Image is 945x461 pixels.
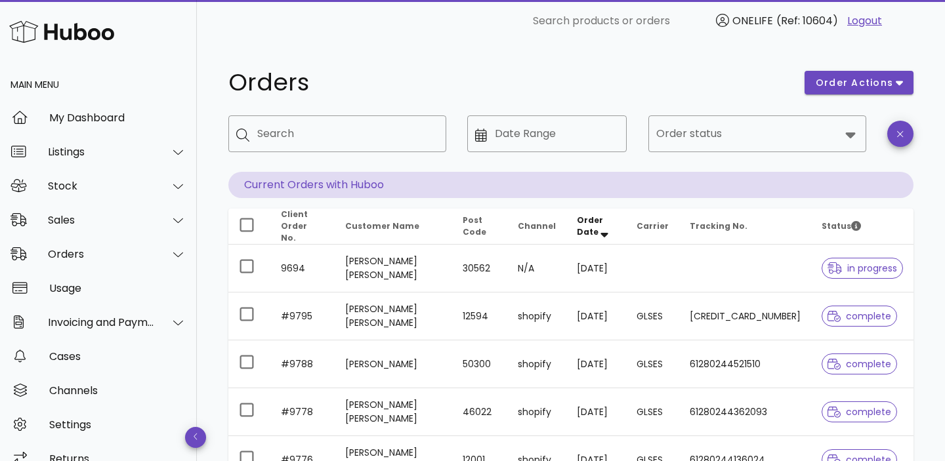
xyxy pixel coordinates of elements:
td: shopify [507,292,566,340]
td: 46022 [452,388,507,436]
th: Client Order No. [270,209,335,245]
div: My Dashboard [49,111,186,124]
td: 50300 [452,340,507,388]
p: Current Orders with Huboo [228,172,913,198]
td: [DATE] [566,340,626,388]
img: Huboo Logo [9,18,114,46]
span: Status [822,220,861,231]
span: order actions [815,76,894,90]
div: Listings [48,146,155,158]
th: Order Date: Sorted descending. Activate to remove sorting. [566,209,626,245]
span: ONELIFE [732,13,773,28]
span: complete [828,311,891,321]
td: [DATE] [566,245,626,292]
div: Stock [48,180,155,192]
div: Sales [48,214,155,226]
td: 30562 [452,245,507,292]
td: [PERSON_NAME] [PERSON_NAME] [335,388,452,436]
th: Channel [507,209,566,245]
span: Client Order No. [281,209,308,243]
th: Customer Name [335,209,452,245]
td: GLSES [626,388,679,436]
td: #9778 [270,388,335,436]
span: complete [828,407,891,416]
td: [PERSON_NAME] [PERSON_NAME] [335,292,452,340]
td: shopify [507,340,566,388]
div: Order status [648,115,866,152]
div: Orders [48,248,155,260]
div: Invoicing and Payments [48,316,155,329]
td: N/A [507,245,566,292]
span: (Ref: 10604) [776,13,838,28]
h1: Orders [228,71,789,94]
td: 12594 [452,292,507,340]
span: Order Date [577,214,603,237]
td: [PERSON_NAME] [335,340,452,388]
a: Logout [847,13,882,29]
td: #9788 [270,340,335,388]
td: shopify [507,388,566,436]
td: [DATE] [566,388,626,436]
td: [CREDIT_CARD_NUMBER] [679,292,811,340]
div: Channels [49,384,186,397]
span: Carrier [637,220,669,231]
th: Status [811,209,913,245]
td: 61280244521510 [679,340,811,388]
th: Post Code [452,209,507,245]
button: order actions [805,71,913,94]
span: complete [828,359,891,369]
div: Settings [49,418,186,431]
td: [PERSON_NAME] [PERSON_NAME] [335,245,452,292]
td: GLSES [626,340,679,388]
span: Post Code [463,214,486,237]
span: Customer Name [345,220,419,231]
td: #9795 [270,292,335,340]
span: Channel [518,220,556,231]
span: in progress [828,264,897,273]
div: Usage [49,282,186,294]
th: Tracking No. [679,209,811,245]
td: 61280244362093 [679,388,811,436]
td: [DATE] [566,292,626,340]
td: 9694 [270,245,335,292]
div: Cases [49,350,186,363]
th: Carrier [626,209,679,245]
span: Tracking No. [690,220,747,231]
td: GLSES [626,292,679,340]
